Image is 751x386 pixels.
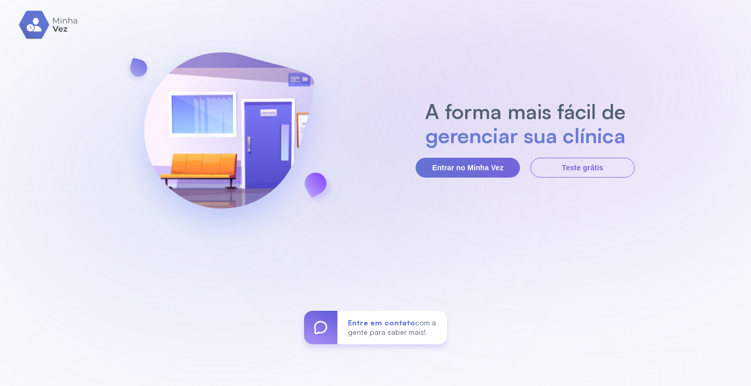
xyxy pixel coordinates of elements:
[416,158,520,178] button: Entrar no Minha Vez
[420,99,631,123] h2: A forma mais fácil de
[337,311,447,344] div: com a gente para saber mais!
[19,10,79,39] img: logo.svg
[348,318,415,327] span: Entre em contato
[530,158,635,178] button: Teste grátis
[304,311,447,344] a: Entre em contatocom a gente para saber mais!
[116,25,342,252] img: banner-login.svg
[420,123,631,147] h2: gerenciar sua clínica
